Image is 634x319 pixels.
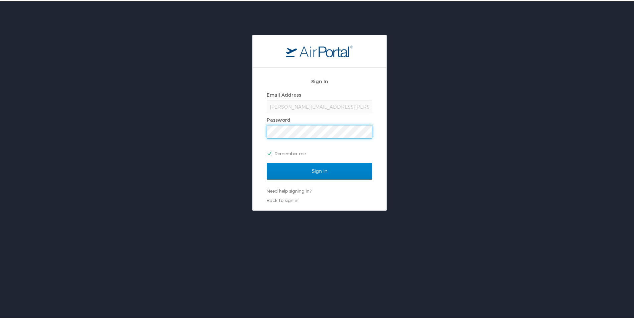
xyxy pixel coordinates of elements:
label: Remember me [267,147,372,157]
a: Need help signing in? [267,187,311,192]
h2: Sign In [267,76,372,84]
label: Password [267,116,290,121]
img: logo [286,44,353,56]
label: Email Address [267,91,301,96]
input: Sign In [267,162,372,178]
a: Back to sign in [267,196,298,202]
